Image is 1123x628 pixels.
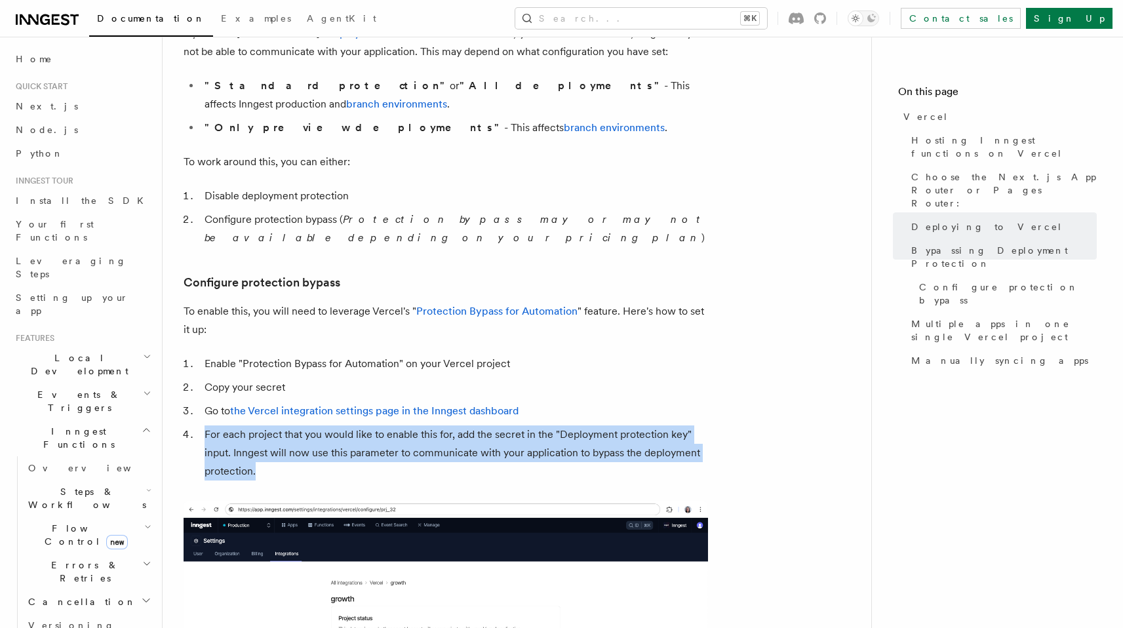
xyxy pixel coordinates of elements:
a: Deploying to Vercel [906,215,1097,239]
li: Enable "Protection Bypass for Automation" on your Vercel project [201,355,708,373]
a: Choose the Next.js App Router or Pages Router: [906,165,1097,215]
a: Hosting Inngest functions on Vercel [906,128,1097,165]
p: To work around this, you can either: [184,153,708,171]
strong: "Standard protection" [205,79,450,92]
p: To enable this, you will need to leverage Vercel's " " feature. Here's how to set it up: [184,302,708,339]
a: Configure protection bypass [914,275,1097,312]
span: Node.js [16,125,78,135]
a: Bypassing Deployment Protection [906,239,1097,275]
a: Install the SDK [10,189,154,212]
span: Inngest Functions [10,425,142,451]
a: Python [10,142,154,165]
span: Vercel [903,110,949,123]
a: Vercel [898,105,1097,128]
a: Node.js [10,118,154,142]
button: Search...⌘K [515,8,767,29]
a: Examples [213,4,299,35]
span: Configure protection bypass [919,281,1097,307]
span: Features [10,333,54,343]
span: Local Development [10,351,143,378]
span: Next.js [16,101,78,111]
a: Documentation [89,4,213,37]
a: Leveraging Steps [10,249,154,286]
span: Bypassing Deployment Protection [911,244,1097,270]
button: Flow Controlnew [23,517,154,553]
a: Deployment Protection feature [326,27,476,39]
strong: "All deployments" [460,79,664,92]
a: Sign Up [1026,8,1113,29]
span: Python [16,148,64,159]
span: AgentKit [307,13,376,24]
span: Home [16,52,52,66]
span: Cancellation [23,595,136,608]
a: Manually syncing apps [906,349,1097,372]
span: Inngest tour [10,176,73,186]
a: branch environments [564,121,665,134]
h4: On this page [898,84,1097,105]
li: or - This affects Inngest production and . [201,77,708,113]
span: Documentation [97,13,205,24]
a: the Vercel integration settings page in the Inngest dashboard [230,404,519,417]
kbd: ⌘K [741,12,759,25]
li: Disable deployment protection [201,187,708,205]
span: Leveraging Steps [16,256,127,279]
button: Toggle dark mode [848,10,879,26]
span: Errors & Retries [23,559,142,585]
span: Deploying to Vercel [911,220,1063,233]
a: Next.js [10,94,154,118]
span: new [106,535,128,549]
a: Contact sales [901,8,1021,29]
li: Configure protection bypass ( ) [201,210,708,247]
span: Install the SDK [16,195,151,206]
li: Copy your secret [201,378,708,397]
span: Quick start [10,81,68,92]
button: Steps & Workflows [23,480,154,517]
span: Choose the Next.js App Router or Pages Router: [911,170,1097,210]
span: Multiple apps in one single Vercel project [911,317,1097,343]
button: Local Development [10,346,154,383]
span: Hosting Inngest functions on Vercel [911,134,1097,160]
li: - This affects . [201,119,708,137]
em: by default [516,27,631,39]
a: Your first Functions [10,212,154,249]
a: Protection Bypass for Automation [416,305,578,317]
li: For each project that you would like to enable this for, add the secret in the "Deployment protec... [201,425,708,481]
button: Cancellation [23,590,154,614]
a: AgentKit [299,4,384,35]
a: Setting up your app [10,286,154,323]
a: branch environments [346,98,447,110]
strong: "Only preview deployments" [205,121,504,134]
span: Overview [28,463,163,473]
a: Multiple apps in one single Vercel project [906,312,1097,349]
span: Flow Control [23,522,144,548]
span: Events & Triggers [10,388,143,414]
button: Events & Triggers [10,383,154,420]
span: Setting up your app [16,292,128,316]
button: Inngest Functions [10,420,154,456]
li: Go to [201,402,708,420]
span: Examples [221,13,291,24]
a: Home [10,47,154,71]
span: Manually syncing apps [911,354,1088,367]
a: Configure protection bypass [184,273,340,292]
button: Errors & Retries [23,553,154,590]
span: Your first Functions [16,219,94,243]
a: Overview [23,456,154,480]
em: Protection bypass may or may not be available depending on your pricing plan [205,213,706,244]
p: If you have [PERSON_NAME]'s enabled, , Inngest may not be able to communicate with your applicati... [184,24,708,61]
span: Steps & Workflows [23,485,146,511]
